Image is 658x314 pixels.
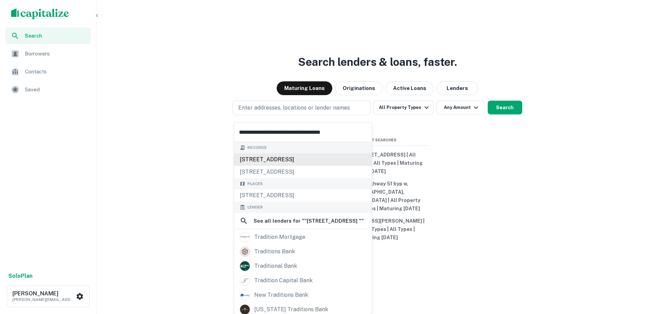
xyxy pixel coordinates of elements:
div: [STREET_ADDRESS] [234,166,372,178]
a: tradition mortgage [234,230,372,244]
span: Contacts [25,68,87,76]
a: Contacts [6,63,91,80]
button: Lenders [437,81,478,95]
div: traditional bank [254,261,297,271]
img: picture [240,232,250,242]
button: Active Loans [385,81,434,95]
h3: Search lenders & loans, faster. [298,54,457,70]
div: new traditions bank [254,290,308,300]
p: [PERSON_NAME][EMAIL_ADDRESS][DOMAIN_NAME] [12,296,75,303]
a: traditions bank [234,244,372,259]
a: new traditions bank [234,288,372,302]
div: tradition capital bank [254,275,313,286]
button: [STREET_ADDRESS][PERSON_NAME] | All Property Types | All Types | Maturing [DATE] [326,215,429,244]
div: tradition mortgage [254,232,305,242]
button: [PERSON_NAME][PERSON_NAME][EMAIL_ADDRESS][DOMAIN_NAME] [7,286,89,307]
span: Records [247,145,267,151]
button: 750 us highway 51 byp w, [GEOGRAPHIC_DATA], [GEOGRAPHIC_DATA] | All Property Types | All Types | ... [326,178,429,215]
span: Saved [25,85,87,94]
a: traditional bank [234,259,372,273]
div: traditions bank [254,246,295,257]
h6: See all lenders for " "[STREET_ADDRESS] " " [254,217,364,225]
img: picture [240,247,250,256]
span: Search [25,32,87,40]
button: Any Amount [437,101,485,114]
iframe: Chat Widget [623,259,658,292]
div: [STREET_ADDRESS] [234,189,372,202]
button: Enter addresses, locations or lender names [232,101,371,115]
p: Enter addresses, locations or lender names [238,104,350,112]
a: tradition capital bank [234,273,372,288]
div: [STREET_ADDRESS] [234,153,372,166]
img: capitalize-logo.png [11,8,69,19]
a: Saved [6,81,91,98]
span: Borrowers [25,50,87,58]
a: Search [6,28,91,44]
img: picture [240,276,250,285]
button: Originations [335,81,383,95]
strong: Solo Plan [8,273,32,279]
button: Maturing Loans [277,81,332,95]
img: picture [240,261,250,271]
img: picture [240,290,250,300]
a: SoloPlan [8,272,32,280]
a: Borrowers [6,45,91,62]
button: 64410 [STREET_ADDRESS] | All Property Types | All Types | Maturing [DATE] [326,149,429,178]
span: Places [247,181,263,187]
h6: [PERSON_NAME] [12,291,75,296]
button: Search [488,101,522,114]
span: Recent Searches [326,137,429,143]
span: Lender [247,204,263,210]
button: All Property Types [373,101,433,114]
